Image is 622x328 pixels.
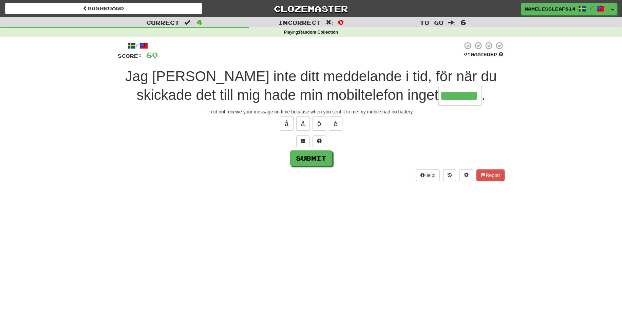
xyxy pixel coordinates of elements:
[448,20,456,25] span: :
[296,116,310,131] button: ä
[420,19,444,26] span: To go
[118,108,505,115] div: I did not receive your message on time because when you sent it to me my mobile had no battery.
[278,19,321,26] span: Incorrect
[146,51,158,59] span: 60
[299,30,338,35] strong: Random Collection
[313,135,326,147] button: Single letter hint - you only get 1 per sentence and score half the points! alt+h
[525,6,575,12] span: NamelessLeaf8149
[290,150,332,166] button: Submit
[118,41,158,50] div: /
[118,53,142,59] span: Score:
[443,169,456,181] button: Round history (alt+y)
[460,18,466,26] span: 6
[463,52,505,58] div: Mastered
[482,87,486,103] span: .
[212,3,410,15] a: Clozemaster
[280,116,294,131] button: å
[5,3,202,14] a: Dashboard
[313,116,326,131] button: ö
[464,52,471,57] span: 0 %
[329,116,342,131] button: é
[196,18,202,26] span: 4
[521,3,608,15] a: NamelessLeaf8149 /
[184,20,192,25] span: :
[296,135,310,147] button: Switch sentence to multiple choice alt+p
[326,20,333,25] span: :
[416,169,440,181] button: Help!
[146,19,180,26] span: Correct
[338,18,344,26] span: 0
[476,169,504,181] button: Report
[125,68,497,103] span: Jag [PERSON_NAME] inte ditt meddelande i tid, för när du skickade det till mig hade min mobiltele...
[590,5,593,10] span: /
